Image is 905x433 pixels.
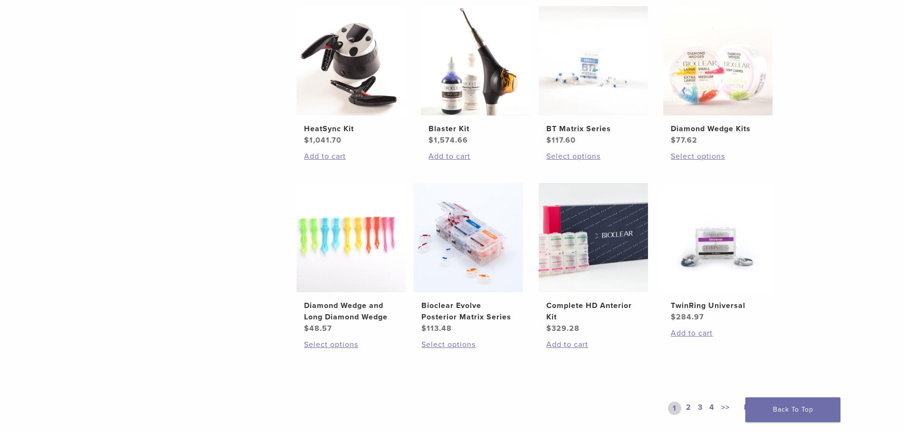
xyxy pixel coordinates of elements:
a: Add to cart: “HeatSync Kit” [304,151,398,162]
span: $ [671,312,676,322]
a: Back To Top [745,397,840,422]
bdi: 48.57 [304,324,332,333]
a: Complete HD Anterior KitComplete HD Anterior Kit $329.28 [538,183,649,334]
img: TwinRing Universal [663,183,772,292]
span: $ [421,324,427,333]
bdi: 113.48 [421,324,452,333]
h2: Blaster Kit [429,123,523,135]
a: Select options for “BT Matrix Series” [546,151,640,162]
a: Add to cart: “TwinRing Universal” [671,327,765,339]
a: Bioclear Evolve Posterior Matrix SeriesBioclear Evolve Posterior Matrix Series $113.48 [413,183,524,334]
a: 4 [707,402,716,415]
a: Diamond Wedge KitsDiamond Wedge Kits $77.62 [663,6,773,146]
h2: BT Matrix Series [546,123,640,135]
h2: HeatSync Kit [304,123,398,135]
img: Bioclear Evolve Posterior Matrix Series [414,183,523,292]
span: $ [304,324,309,333]
a: Add to cart: “Blaster Kit” [429,151,523,162]
img: BT Matrix Series [539,6,648,115]
h2: Bioclear Evolve Posterior Matrix Series [421,300,515,323]
img: Diamond Wedge Kits [663,6,772,115]
bdi: 329.28 [546,324,580,333]
a: Blaster KitBlaster Kit $1,574.66 [420,6,531,146]
img: Diamond Wedge and Long Diamond Wedge [296,183,406,292]
bdi: 117.60 [546,135,576,145]
a: 2 [684,402,693,415]
a: Select options for “Bioclear Evolve Posterior Matrix Series” [421,339,515,350]
a: 3 [696,402,705,415]
a: Select options for “Diamond Wedge and Long Diamond Wedge” [304,339,398,350]
a: BT Matrix SeriesBT Matrix Series $117.60 [538,6,649,146]
img: Blaster Kit [421,6,530,115]
span: $ [546,324,552,333]
img: HeatSync Kit [296,6,406,115]
h2: Diamond Wedge and Long Diamond Wedge [304,300,398,323]
a: Select options for “Diamond Wedge Kits” [671,151,765,162]
a: Add to cart: “Complete HD Anterior Kit” [546,339,640,350]
h2: TwinRing Universal [671,300,765,311]
span: $ [429,135,434,145]
bdi: 1,574.66 [429,135,468,145]
h2: Complete HD Anterior Kit [546,300,640,323]
a: 1 [668,402,681,415]
span: Next [744,403,762,412]
span: $ [304,135,309,145]
a: TwinRing UniversalTwinRing Universal $284.97 [663,183,773,323]
h2: Diamond Wedge Kits [671,123,765,135]
bdi: 284.97 [671,312,704,322]
a: >> [719,402,732,415]
span: $ [671,135,676,145]
span: $ [546,135,552,145]
bdi: 77.62 [671,135,697,145]
a: HeatSync KitHeatSync Kit $1,041.70 [296,6,407,146]
a: Diamond Wedge and Long Diamond WedgeDiamond Wedge and Long Diamond Wedge $48.57 [296,183,407,334]
img: Complete HD Anterior Kit [539,183,648,292]
bdi: 1,041.70 [304,135,342,145]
